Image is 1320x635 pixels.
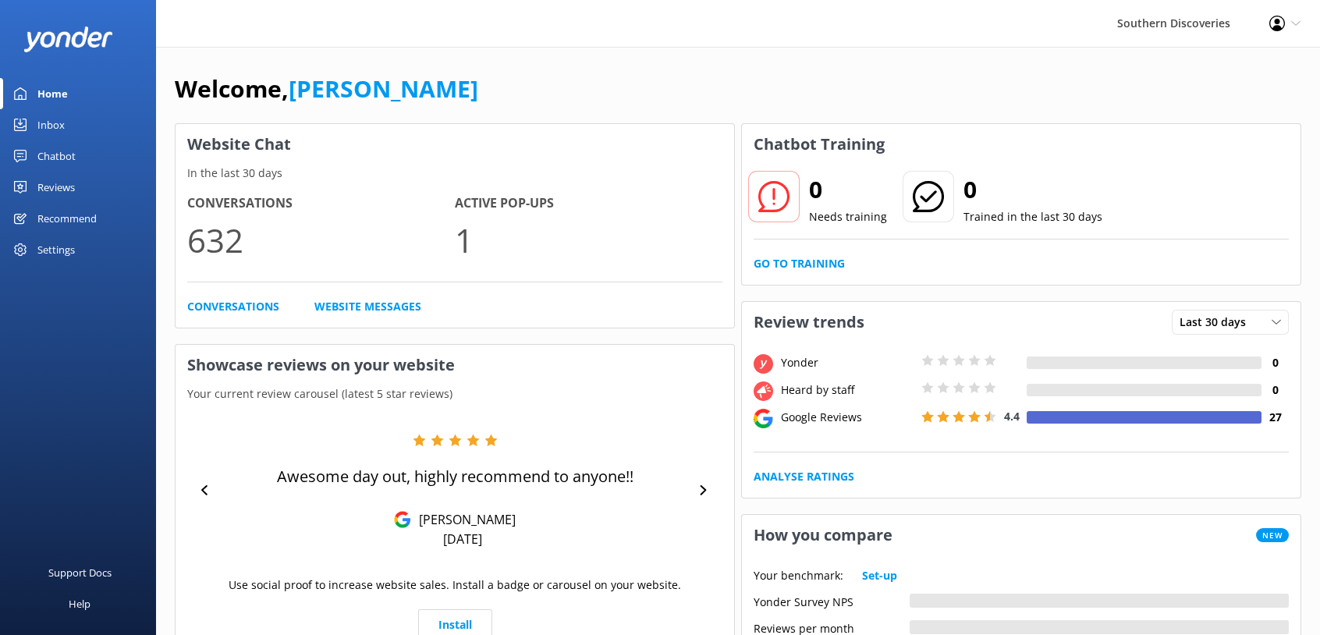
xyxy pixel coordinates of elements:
p: 632 [187,214,455,266]
div: Support Docs [48,557,112,588]
h2: 0 [809,171,887,208]
p: Your current review carousel (latest 5 star reviews) [176,385,734,403]
p: Awesome day out, highly recommend to anyone!! [277,466,633,488]
p: Needs training [809,208,887,225]
span: New [1256,528,1289,542]
p: In the last 30 days [176,165,734,182]
div: Recommend [37,203,97,234]
h1: Welcome, [175,70,478,108]
span: Last 30 days [1180,314,1255,331]
div: Yonder Survey NPS [754,594,910,608]
div: Reviews per month [754,620,910,634]
p: Trained in the last 30 days [963,208,1102,225]
div: Settings [37,234,75,265]
a: Analyse Ratings [754,468,854,485]
h4: 0 [1261,354,1289,371]
div: Help [69,588,90,619]
a: Set-up [862,567,897,584]
div: Inbox [37,109,65,140]
div: Google Reviews [777,409,917,426]
p: Use social proof to increase website sales. Install a badge or carousel on your website. [229,576,681,594]
h3: How you compare [742,515,904,555]
h2: 0 [963,171,1102,208]
p: [PERSON_NAME] [411,511,516,528]
h4: 27 [1261,409,1289,426]
p: [DATE] [443,530,482,548]
div: Yonder [777,354,917,371]
span: 4.4 [1004,409,1020,424]
a: Go to Training [754,255,845,272]
h3: Showcase reviews on your website [176,345,734,385]
h3: Website Chat [176,124,734,165]
h4: 0 [1261,381,1289,399]
h4: Conversations [187,193,455,214]
h3: Review trends [742,302,876,342]
div: Heard by staff [777,381,917,399]
h3: Chatbot Training [742,124,896,165]
p: 1 [455,214,722,266]
a: Conversations [187,298,279,315]
div: Home [37,78,68,109]
div: Chatbot [37,140,76,172]
img: Google Reviews [394,511,411,528]
div: Reviews [37,172,75,203]
p: Your benchmark: [754,567,843,584]
a: Website Messages [314,298,421,315]
a: [PERSON_NAME] [289,73,478,105]
img: yonder-white-logo.png [23,27,113,52]
h4: Active Pop-ups [455,193,722,214]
